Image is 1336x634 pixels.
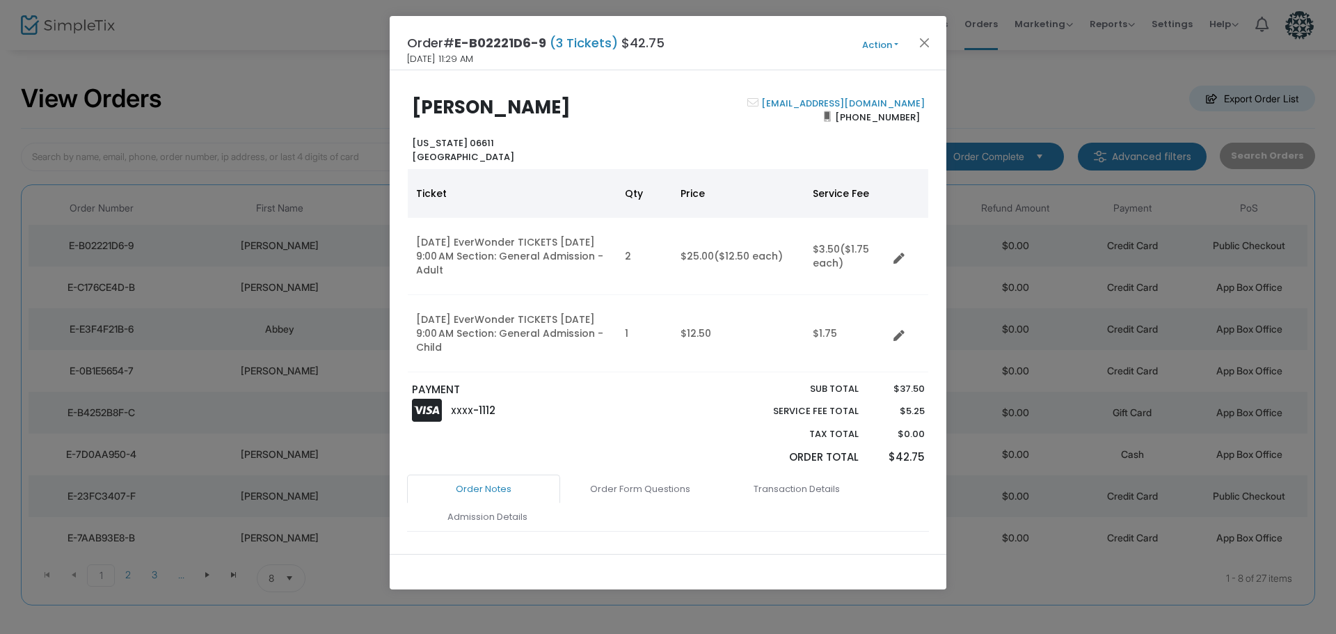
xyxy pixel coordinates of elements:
a: Admission Details [411,502,564,532]
button: Action [838,38,922,53]
h4: Order# $42.75 [407,33,665,52]
td: 1 [617,295,672,372]
a: [EMAIL_ADDRESS][DOMAIN_NAME] [758,97,925,110]
p: Service Fee Total [740,404,859,418]
th: Price [672,169,804,218]
button: Close [916,33,934,51]
span: [DATE] 11:29 AM [407,52,473,66]
td: $1.75 [804,295,888,372]
td: [DATE] EverWonder TICKETS [DATE] 9:00 AM Section: General Admission - Child [408,295,617,372]
p: $0.00 [872,427,924,441]
p: $37.50 [872,382,924,396]
span: ($1.75 each) [813,242,869,270]
div: Data table [408,169,928,372]
p: $5.25 [872,404,924,418]
td: [DATE] EverWonder TICKETS [DATE] 9:00 AM Section: General Admission - Adult [408,218,617,295]
a: Order Form Questions [564,475,717,504]
td: 2 [617,218,672,295]
span: ($12.50 each) [714,249,783,263]
p: Sub total [740,382,859,396]
span: [PHONE_NUMBER] [831,106,925,128]
p: PAYMENT [412,382,662,398]
b: [PERSON_NAME] [412,95,571,120]
th: Qty [617,169,672,218]
span: E-B02221D6-9 [454,34,546,51]
span: (3 Tickets) [546,34,621,51]
th: Service Fee [804,169,888,218]
p: Order Total [740,450,859,466]
td: $25.00 [672,218,804,295]
a: Order Notes [407,475,560,504]
p: Tax Total [740,427,859,441]
td: $12.50 [672,295,804,372]
span: XXXX [451,405,473,417]
a: Transaction Details [720,475,873,504]
p: $42.75 [872,450,924,466]
b: [US_STATE] 06611 [GEOGRAPHIC_DATA] [412,136,514,164]
span: -1112 [473,403,495,418]
td: $3.50 [804,218,888,295]
th: Ticket [408,169,617,218]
